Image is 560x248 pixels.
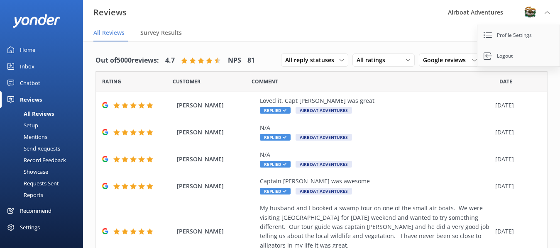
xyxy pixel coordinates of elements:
[423,56,471,65] span: Google reviews
[495,182,537,191] div: [DATE]
[524,6,536,19] img: 271-1670286363.jpg
[173,78,201,85] span: Date
[5,108,54,119] div: All Reviews
[252,78,278,85] span: Question
[5,108,83,119] a: All Reviews
[12,14,60,28] img: yonder-white-logo.png
[5,119,38,131] div: Setup
[177,128,256,137] span: [PERSON_NAME]
[165,55,175,66] h4: 4.7
[260,150,491,159] div: N/A
[495,155,537,164] div: [DATE]
[296,107,352,114] span: Airboat Adventures
[95,55,159,66] h4: Out of 5000 reviews:
[5,143,60,154] div: Send Requests
[20,41,35,58] div: Home
[247,55,255,66] h4: 81
[93,29,125,37] span: All Reviews
[177,155,256,164] span: [PERSON_NAME]
[5,177,83,189] a: Requests Sent
[285,56,339,65] span: All reply statuses
[5,189,43,201] div: Reports
[20,75,40,91] div: Chatbot
[177,101,256,110] span: [PERSON_NAME]
[5,154,66,166] div: Record Feedback
[260,134,291,141] span: Replied
[20,91,42,108] div: Reviews
[177,182,256,191] span: [PERSON_NAME]
[5,131,83,143] a: Mentions
[260,123,491,132] div: N/A
[5,119,83,131] a: Setup
[20,58,34,75] div: Inbox
[20,202,51,219] div: Recommend
[228,55,241,66] h4: NPS
[495,101,537,110] div: [DATE]
[177,227,256,236] span: [PERSON_NAME]
[5,177,59,189] div: Requests Sent
[5,154,83,166] a: Record Feedback
[499,78,512,85] span: Date
[140,29,182,37] span: Survey Results
[296,161,352,168] span: Airboat Adventures
[5,131,47,143] div: Mentions
[5,166,83,177] a: Showcase
[5,189,83,201] a: Reports
[5,143,83,154] a: Send Requests
[260,161,291,168] span: Replied
[495,128,537,137] div: [DATE]
[260,177,491,186] div: Captain [PERSON_NAME] was awesome
[102,78,121,85] span: Date
[357,56,390,65] span: All ratings
[296,188,352,195] span: Airboat Adventures
[260,107,291,114] span: Replied
[20,219,40,236] div: Settings
[495,227,537,236] div: [DATE]
[296,134,352,141] span: Airboat Adventures
[5,166,48,177] div: Showcase
[260,96,491,105] div: Loved it. Capt [PERSON_NAME] was great
[93,6,127,19] h3: Reviews
[260,188,291,195] span: Replied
